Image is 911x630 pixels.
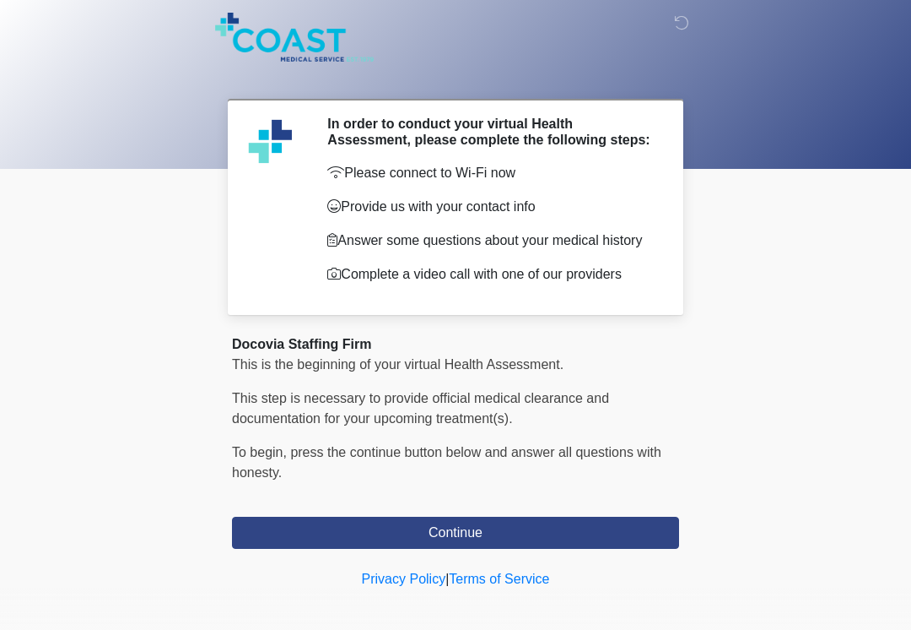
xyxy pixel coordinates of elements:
a: Terms of Service [449,572,549,586]
a: | [445,572,449,586]
a: Privacy Policy [362,572,446,586]
span: This is the beginning of your virtual Health Assessment. [232,357,563,372]
p: Provide us with your contact info [327,197,654,217]
img: Agent Avatar [245,116,295,166]
p: Complete a video call with one of our providers [327,264,654,285]
button: Continue [232,517,679,549]
h2: In order to conduct your virtual Health Assessment, please complete the following steps: [327,116,654,148]
span: This step is necessary to provide official medical clearance and documentation for your upcoming ... [232,391,609,426]
p: Please connect to Wi-Fi now [327,163,654,183]
span: press the continue button below and answer all questions with honesty. [232,445,661,480]
div: Docovia Staffing Firm [232,334,679,355]
p: Answer some questions about your medical history [327,231,654,251]
span: To begin, [232,445,290,459]
h1: ‎ ‎ ‎ [219,61,692,92]
img: Coast Medical Service Logo [215,13,374,62]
